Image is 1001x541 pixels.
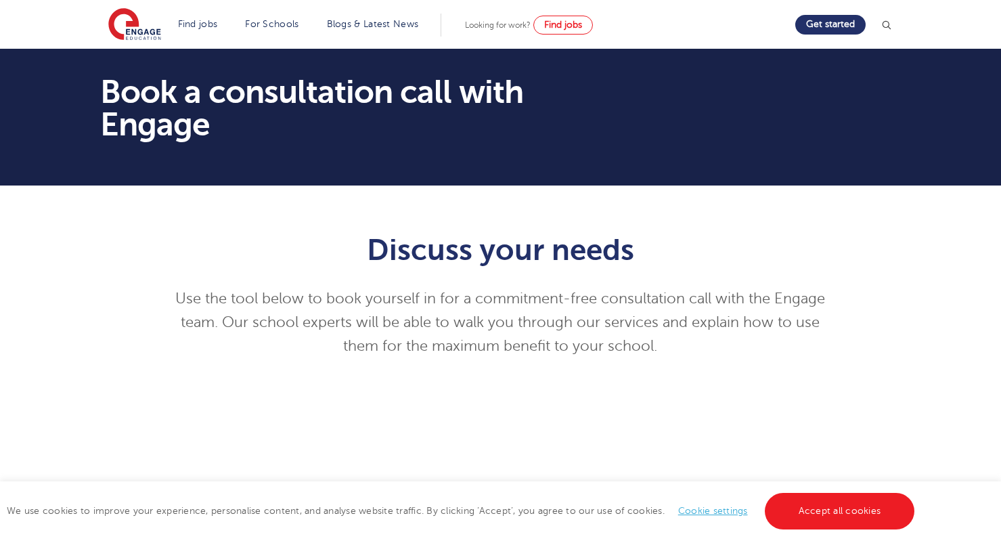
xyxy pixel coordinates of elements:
img: Engage Education [108,8,161,42]
span: Find jobs [544,20,582,30]
h1: Discuss your needs [169,233,832,267]
a: Cookie settings [678,506,748,516]
a: Accept all cookies [765,493,915,529]
h1: Book a consultation call with Engage [100,76,627,141]
a: For Schools [245,19,298,29]
span: We use cookies to improve your experience, personalise content, and analyse website traffic. By c... [7,506,918,516]
a: Blogs & Latest News [327,19,419,29]
a: Find jobs [533,16,593,35]
a: Get started [795,15,866,35]
span: Looking for work? [465,20,531,30]
p: Use the tool below to book yourself in for a commitment-free consultation call with the Engage te... [169,287,832,358]
a: Find jobs [178,19,218,29]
